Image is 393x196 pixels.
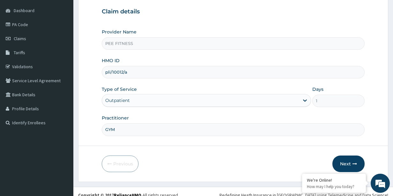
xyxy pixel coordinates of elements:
[14,50,25,55] span: Tariffs
[14,36,26,41] span: Claims
[102,156,138,172] button: Previous
[307,177,361,183] div: We're Online!
[105,3,120,18] div: Minimize live chat window
[14,8,34,13] span: Dashboard
[102,115,129,121] label: Practitioner
[37,58,88,122] span: We're online!
[102,29,137,35] label: Provider Name
[102,123,365,136] input: Enter Name
[12,32,26,48] img: d_794563401_company_1708531726252_794563401
[33,36,107,44] div: Chat with us now
[332,156,365,172] button: Next
[312,86,323,92] label: Days
[102,66,365,78] input: Enter HMO ID
[102,57,120,64] label: HMO ID
[307,184,361,189] p: How may I help you today?
[102,86,137,92] label: Type of Service
[102,8,365,15] h3: Claim details
[3,129,122,152] textarea: Type your message and hit 'Enter'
